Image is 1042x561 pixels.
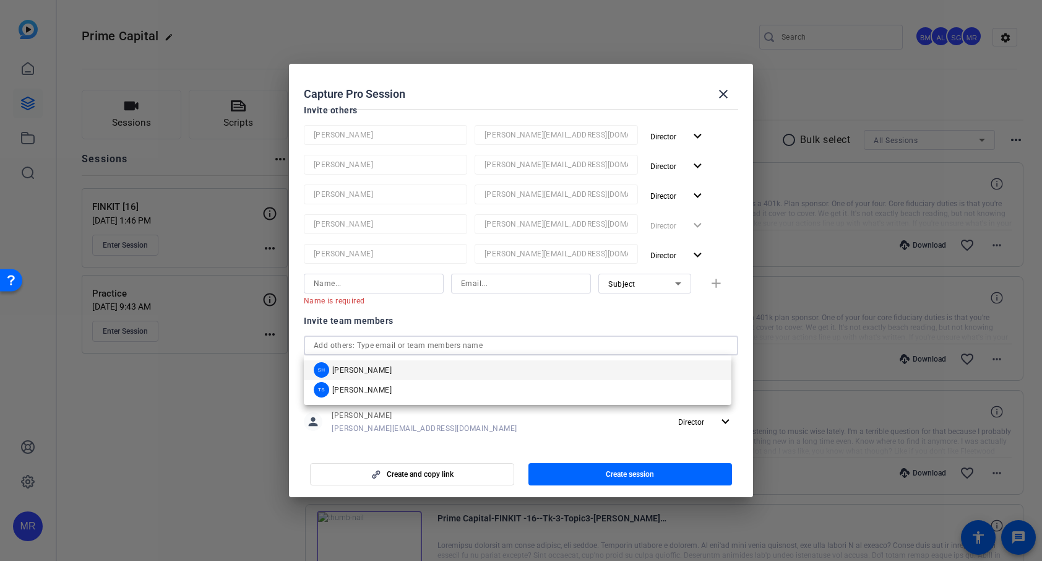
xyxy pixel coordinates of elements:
input: Name... [314,246,457,261]
span: [PERSON_NAME] [332,385,392,395]
input: Name... [314,157,457,172]
span: Director [650,162,676,171]
button: Director [673,411,738,433]
span: Subject [608,280,635,289]
input: Email... [484,217,628,232]
div: TS [314,382,329,398]
mat-icon: expand_more [690,159,705,174]
span: Create session [606,469,654,479]
div: Invite others [304,103,738,118]
input: Email... [484,187,628,202]
button: Create and copy link [310,463,514,485]
input: Email... [484,128,628,142]
input: Name... [314,276,434,291]
button: Director [645,155,710,177]
div: SH [314,362,329,378]
div: Invite team members [304,313,738,328]
div: Capture Pro Session [304,79,738,109]
span: Director [650,192,676,201]
mat-icon: expand_more [718,414,733,430]
input: Email... [484,157,628,172]
span: [PERSON_NAME] [332,411,517,420]
input: Email... [484,246,628,261]
button: Director [645,244,710,266]
mat-error: Name is required [304,294,434,307]
span: [PERSON_NAME][EMAIL_ADDRESS][DOMAIN_NAME] [332,424,517,433]
input: Name... [314,187,457,202]
mat-icon: close [716,87,731,102]
mat-icon: expand_more [690,129,705,144]
input: Name... [314,128,457,142]
mat-icon: expand_more [690,248,705,263]
span: Director [650,251,676,260]
span: Create and copy link [387,469,454,479]
input: Name... [314,217,457,232]
span: Director [678,418,704,427]
button: Create session [528,463,733,485]
span: Director [650,133,676,141]
button: Director [645,125,710,147]
button: Director [645,185,710,207]
input: Add others: Type email or team members name [314,338,728,353]
mat-icon: expand_more [690,188,705,204]
mat-icon: person [304,412,322,431]
span: [PERSON_NAME] [332,365,392,375]
input: Email... [461,276,581,291]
